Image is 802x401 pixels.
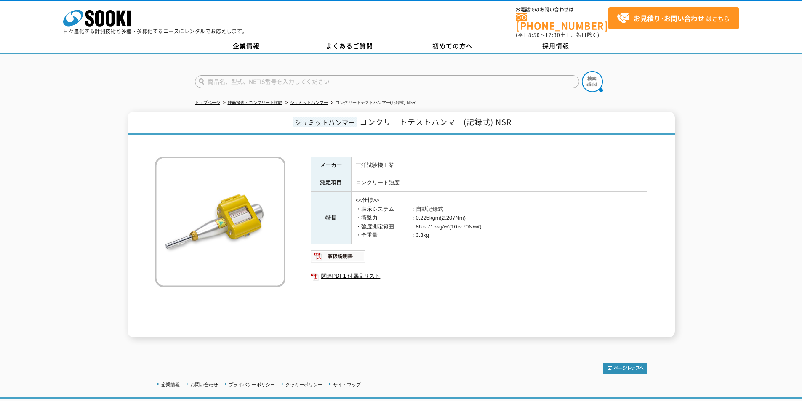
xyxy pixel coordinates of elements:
img: コンクリートテストハンマー(記録式) NSR [155,157,285,287]
a: 企業情報 [161,382,180,387]
a: 採用情報 [504,40,607,53]
span: 初めての方へ [432,41,473,50]
a: シュミットハンマー [290,100,328,105]
li: コンクリートテストハンマー(記録式) NSR [329,98,416,107]
a: 取扱説明書 [311,255,366,261]
td: <<仕様>> ・表示システム ：自動記録式 ・衝撃力 ：0.225kgm(2.207Nm) ・強度測定範囲 ：86～715kg/㎠(10～70N/㎟) ・全重量 ：3.3kg [351,192,647,244]
th: 測定項目 [311,174,351,192]
img: トップページへ [603,363,647,374]
span: お電話でのお問い合わせは [516,7,608,12]
a: よくあるご質問 [298,40,401,53]
a: お問い合わせ [190,382,218,387]
img: 取扱説明書 [311,250,366,263]
td: 三洋試験機工業 [351,157,647,174]
span: (平日 ～ 土日、祝日除く) [516,31,599,39]
td: コンクリート強度 [351,174,647,192]
a: 企業情報 [195,40,298,53]
th: メーカー [311,157,351,174]
span: シュミットハンマー [293,117,357,127]
a: クッキーポリシー [285,382,322,387]
a: 関連PDF1 付属品リスト [311,271,647,281]
a: サイトマップ [333,382,361,387]
span: 8:50 [528,31,540,39]
a: 鉄筋探査・コンクリート試験 [228,100,282,105]
a: プライバシーポリシー [229,382,275,387]
p: 日々進化する計測技術と多種・多様化するニーズにレンタルでお応えします。 [63,29,248,34]
span: コンクリートテストハンマー(記録式) NSR [360,116,512,127]
span: はこちら [617,12,730,25]
span: 17:30 [545,31,560,39]
a: [PHONE_NUMBER] [516,13,608,30]
img: btn_search.png [582,71,603,92]
input: 商品名、型式、NETIS番号を入力してください [195,75,579,88]
th: 特長 [311,192,351,244]
a: トップページ [195,100,220,105]
strong: お見積り･お問い合わせ [634,13,704,23]
a: お見積り･お問い合わせはこちら [608,7,739,29]
a: 初めての方へ [401,40,504,53]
